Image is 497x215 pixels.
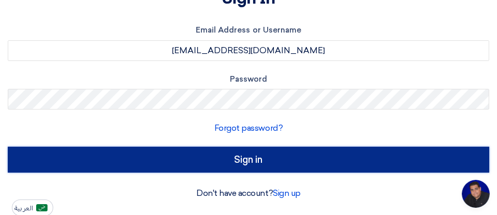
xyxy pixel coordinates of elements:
label: Password [8,73,489,85]
input: Enter your business email or username [8,40,489,61]
div: Don't have account? [8,187,489,199]
img: ar-AR.png [36,204,48,212]
a: Forgot password? [214,123,283,133]
input: Sign in [8,147,489,173]
div: Open chat [462,180,490,208]
span: العربية [14,205,33,212]
label: Email Address or Username [8,24,489,36]
a: Sign up [273,188,301,198]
